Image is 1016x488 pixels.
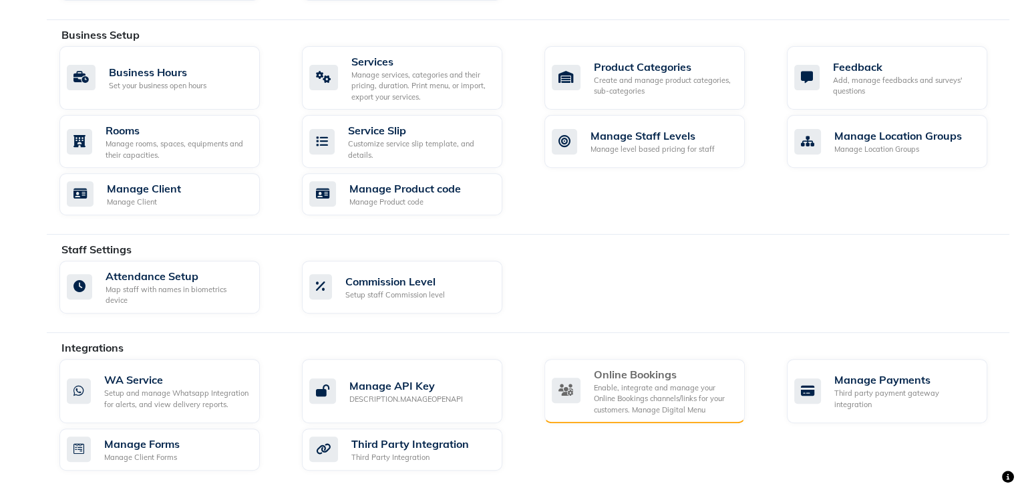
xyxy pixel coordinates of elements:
[351,70,492,103] div: Manage services, categories and their pricing, duration. Print menu, or import, export your servi...
[59,173,282,215] a: Manage ClientManage Client
[590,144,715,155] div: Manage level based pricing for staff
[834,372,977,388] div: Manage Payments
[349,378,463,394] div: Manage API Key
[302,429,524,471] a: Third Party IntegrationThird Party Integration
[106,122,249,138] div: Rooms
[787,46,1009,110] a: FeedbackAdd, manage feedbacks and surveys' questions
[109,64,206,80] div: Business Hours
[59,429,282,471] a: Manage FormsManage Client Forms
[787,359,1009,424] a: Manage PaymentsThird party payment gateway integration
[351,53,492,70] div: Services
[106,268,249,284] div: Attendance Setup
[302,46,524,110] a: ServicesManage services, categories and their pricing, duration. Print menu, or import, export yo...
[351,452,469,463] div: Third Party Integration
[594,75,734,97] div: Create and manage product categories, sub-categories
[109,80,206,92] div: Set your business open hours
[834,144,962,155] div: Manage Location Groups
[348,122,492,138] div: Service Slip
[59,46,282,110] a: Business HoursSet your business open hours
[544,46,767,110] a: Product CategoriesCreate and manage product categories, sub-categories
[345,273,445,289] div: Commission Level
[833,75,977,97] div: Add, manage feedbacks and surveys' questions
[349,394,463,405] div: DESCRIPTION.MANAGEOPENAPI
[302,359,524,424] a: Manage API KeyDESCRIPTION.MANAGEOPENAPI
[544,115,767,168] a: Manage Staff LevelsManage level based pricing for staff
[104,372,249,388] div: WA Service
[544,359,767,424] a: Online BookingsEnable, integrate and manage your Online Bookings channels/links for your customer...
[594,366,734,382] div: Online Bookings
[349,197,461,208] div: Manage Product code
[104,452,180,463] div: Manage Client Forms
[302,261,524,314] a: Commission LevelSetup staff Commission level
[349,180,461,197] div: Manage Product code
[590,128,715,144] div: Manage Staff Levels
[302,173,524,215] a: Manage Product codeManage Product code
[594,382,734,416] div: Enable, integrate and manage your Online Bookings channels/links for your customers. Manage Digit...
[345,289,445,301] div: Setup staff Commission level
[59,261,282,314] a: Attendance SetupMap staff with names in biometrics device
[106,138,249,160] div: Manage rooms, spaces, equipments and their capacities.
[302,115,524,168] a: Service SlipCustomize service slip template, and details.
[106,284,249,306] div: Map staff with names in biometrics device
[787,115,1009,168] a: Manage Location GroupsManage Location Groups
[59,115,282,168] a: RoomsManage rooms, spaces, equipments and their capacities.
[104,388,249,410] div: Setup and manage Whatsapp Integration for alerts, and view delivery reports.
[59,359,282,424] a: WA ServiceSetup and manage Whatsapp Integration for alerts, and view delivery reports.
[107,180,181,197] div: Manage Client
[834,388,977,410] div: Third party payment gateway integration
[594,59,734,75] div: Product Categories
[348,138,492,160] div: Customize service slip template, and details.
[104,436,180,452] div: Manage Forms
[834,128,962,144] div: Manage Location Groups
[351,436,469,452] div: Third Party Integration
[833,59,977,75] div: Feedback
[107,197,181,208] div: Manage Client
